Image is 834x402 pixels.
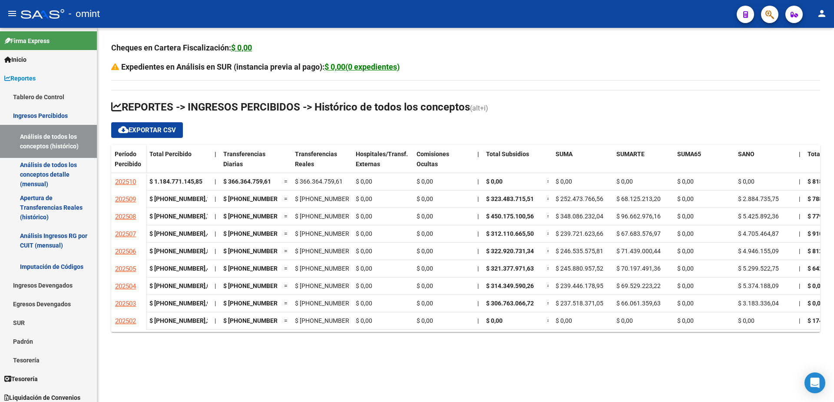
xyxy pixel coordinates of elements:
strong: Cheques en Cartera Fiscalización: [111,43,252,52]
span: $ 0,00 [417,248,433,255]
span: - omint [69,4,100,23]
datatable-header-cell: | [211,145,220,181]
span: Comisiones Ocultas [417,151,449,167]
span: = [547,317,550,324]
span: | [799,195,800,202]
datatable-header-cell: Transferencias Diarias [220,145,281,181]
span: $ [PHONE_NUMBER],22 [295,230,359,237]
span: $ [PHONE_NUMBER],24 [223,195,288,202]
span: Reportes [4,74,36,83]
span: | [477,265,479,272]
span: $ [PHONE_NUMBER],21 [295,300,359,307]
span: $ 0,00 [738,317,755,324]
span: 202505 [115,265,136,273]
span: | [215,265,216,272]
span: $ 0,00 [356,230,372,237]
strong: Expedientes en Análisis en SUR (instancia previa al pago): [121,62,400,71]
span: $ 69.529.223,22 [616,282,661,289]
span: = [547,300,550,307]
datatable-header-cell: SUMARTE [613,145,674,181]
span: $ 0,00 [677,265,694,272]
span: 202510 [115,178,136,186]
span: $ 322.920.731,34 [486,248,534,255]
span: $ 0,00 [738,178,755,185]
datatable-header-cell: Período Percibido [111,145,146,181]
datatable-header-cell: SUMA65 [674,145,735,181]
strong: $ [PHONE_NUMBER],46 [149,230,214,237]
span: $ [PHONE_NUMBER],22 [223,230,288,237]
span: $ 237.518.371,05 [556,300,603,307]
span: $ 0,00 [616,317,633,324]
mat-icon: cloud_download [118,124,129,135]
span: $ 96.662.976,16 [616,213,661,220]
span: = [547,213,550,220]
span: | [215,300,216,307]
span: Tesorería [4,374,38,384]
span: $ 239.721.623,66 [556,230,603,237]
span: | [477,213,479,220]
span: | [799,178,800,185]
span: | [477,282,479,289]
span: $ 0,00 [417,178,433,185]
span: $ 246.535.575,81 [556,248,603,255]
span: $ 0,00 [677,317,694,324]
span: = [284,213,288,220]
span: = [284,248,288,255]
span: | [799,151,801,157]
span: 202506 [115,248,136,255]
span: | [477,178,479,185]
span: $ 0,00 [356,178,372,185]
span: $ 0,00 [356,265,372,272]
strong: $ [PHONE_NUMBER],89 [149,248,214,255]
span: $ 71.439.000,44 [616,248,661,255]
span: $ 5.374.188,09 [738,282,779,289]
span: $ 0,00 [808,282,824,289]
span: $ 0,00 [486,317,503,324]
span: | [215,151,216,157]
span: $ 70.197.491,36 [616,265,661,272]
span: $ 0,00 [808,300,824,307]
span: | [799,265,800,272]
span: $ 366.364.759,61 [223,178,271,185]
span: $ 0,00 [677,178,694,185]
span: $ 0,00 [417,300,433,307]
span: $ 67.683.576,97 [616,230,661,237]
span: $ 0,00 [417,195,433,202]
span: | [799,230,800,237]
span: Total Percibido [149,151,192,157]
span: $ 314.349.590,26 [486,282,534,289]
span: $ 2.884.735,75 [738,195,779,202]
span: | [477,317,479,324]
span: | [799,248,800,255]
span: $ 3.183.336,04 [738,300,779,307]
span: $ 312.110.665,50 [486,230,534,237]
span: $ 0,00 [556,178,572,185]
div: $ 0,00 [231,42,252,54]
span: $ 239.446.178,95 [556,282,603,289]
span: $ 0,00 [677,195,694,202]
span: $ [PHONE_NUMBER],68 [295,213,359,220]
span: | [215,248,216,255]
span: = [547,265,550,272]
span: = [284,195,288,202]
strong: $ [PHONE_NUMBER],19 [149,195,214,202]
span: = [547,248,550,255]
span: 202503 [115,300,136,308]
span: SUMA65 [677,151,701,157]
span: $ 0,00 [417,213,433,220]
mat-icon: person [817,8,827,19]
span: $ 5.425.892,36 [738,213,779,220]
datatable-header-cell: Total Percibido [146,145,211,181]
span: $ 4.946.155,09 [738,248,779,255]
span: | [215,230,216,237]
span: Transferencias Reales [295,151,337,167]
datatable-header-cell: Comisiones Ocultas [413,145,474,181]
span: 202508 [115,213,136,221]
datatable-header-cell: SANO [735,145,795,181]
span: | [477,195,479,202]
datatable-header-cell: Hospitales/Transf. Externas [352,145,413,181]
span: $ 0,00 [677,213,694,220]
datatable-header-cell: | [474,145,483,181]
span: $ 0,00 [417,282,433,289]
span: 202502 [115,317,136,325]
